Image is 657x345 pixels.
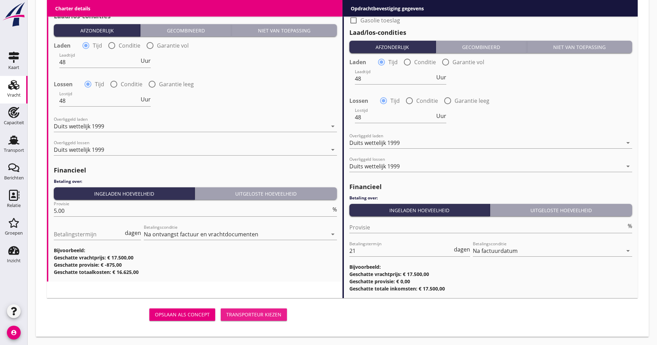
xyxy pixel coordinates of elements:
label: Conditie [119,42,140,49]
div: Duits wettelijk 1999 [349,140,400,146]
strong: Lossen [349,97,368,104]
img: logo-small.a267ee39.svg [1,2,26,27]
button: Opslaan als concept [149,308,215,321]
i: arrow_drop_down [329,146,337,154]
input: Lostijd [59,95,139,106]
label: Tijd [93,42,102,49]
label: Conditie [414,59,436,66]
span: Uur [436,75,446,80]
i: arrow_drop_down [329,122,337,130]
div: Transport [4,148,24,152]
div: % [626,223,632,229]
div: Groepen [5,231,23,235]
h2: Financieel [54,166,337,175]
div: Inzicht [7,258,21,263]
h3: Geschatte totaalkosten: € 16.625,00 [54,268,337,276]
label: Garantie leeg [455,97,489,104]
div: dagen [452,247,470,252]
div: dagen [123,230,141,236]
button: Gecombineerd [140,24,231,37]
h2: Laad/los-condities [54,11,337,21]
input: Betalingstermijn [349,245,453,256]
h3: Geschatte provisie: € -875,00 [54,261,337,268]
label: Garantie vol [157,42,189,49]
span: Uur [141,58,151,63]
strong: Lossen [54,81,73,88]
input: Betalingstermijn [54,229,123,240]
button: Ingeladen hoeveelheid [349,204,490,216]
strong: Laden [349,59,366,66]
label: Tijd [388,59,398,66]
h3: Bijvoorbeeld: [54,247,337,254]
div: Duits wettelijk 1999 [54,147,104,153]
div: % [331,207,337,212]
label: Garantie leeg [159,81,194,88]
h3: Geschatte vrachtprijs: € 17.500,00 [349,270,633,278]
button: Ingeladen hoeveelheid [54,187,195,200]
button: Niet van toepassing [231,24,337,37]
i: account_circle [7,326,21,339]
div: Ingeladen hoeveelheid [352,207,487,214]
i: arrow_drop_down [624,162,632,170]
div: Berichten [4,176,24,180]
input: Laadtijd [355,73,435,84]
h3: Geschatte vrachtprijs: € 17.500,00 [54,254,337,261]
button: Uitgeloste hoeveelheid [490,204,632,216]
div: Duits wettelijk 1999 [54,123,104,129]
input: Provisie [349,222,627,233]
label: Tijd [390,97,400,104]
div: Uitgeloste hoeveelheid [198,190,334,197]
button: Transporteur kiezen [221,308,287,321]
label: Garantie vol [452,59,484,66]
div: Transporteur kiezen [226,311,281,318]
label: Onder voorbehoud van voorgaande reis [360,7,465,14]
i: arrow_drop_down [624,139,632,147]
div: Vracht [7,93,21,97]
div: Capaciteit [4,120,24,125]
h2: Laad/los-condities [349,28,633,37]
span: Uur [141,97,151,102]
div: Kaart [8,65,19,70]
label: Tijd [95,81,104,88]
h2: Financieel [349,182,633,191]
label: Conditie [121,81,142,88]
div: Uitgeloste hoeveelheid [493,207,629,214]
button: Uitgeloste hoeveelheid [195,187,337,200]
button: Afzonderlijk [54,24,140,37]
div: Niet van toepassing [234,27,334,34]
div: Gecombineerd [439,43,524,51]
div: Gecombineerd [143,27,228,34]
label: Conditie [416,97,438,104]
strong: Laden [54,42,71,49]
div: Opslaan als concept [155,311,210,318]
div: Niet van toepassing [530,43,629,51]
button: Gecombineerd [436,41,527,53]
div: Duits wettelijk 1999 [349,163,400,169]
h4: Betaling over: [54,178,337,185]
input: Lostijd [355,112,435,123]
i: arrow_drop_down [329,230,337,238]
h3: Geschatte totale inkomsten: € 17.500,00 [349,285,633,292]
div: Na ontvangst factuur en vrachtdocumenten [144,231,258,237]
div: Ingeladen hoeveelheid [57,190,192,197]
span: Uur [436,113,446,119]
div: Relatie [7,203,21,208]
h3: Geschatte provisie: € 0,00 [349,278,633,285]
h3: Bijvoorbeeld: [349,263,633,270]
label: Gasolie toeslag [360,17,400,24]
div: Afzonderlijk [57,27,137,34]
button: Niet van toepassing [527,41,632,53]
input: Laadtijd [59,57,139,68]
div: Afzonderlijk [352,43,433,51]
label: Gasolie toeslag [65,0,104,7]
button: Afzonderlijk [349,41,436,53]
input: Provisie [54,205,331,216]
i: arrow_drop_down [624,247,632,255]
h4: Betaling over: [349,195,633,201]
div: Na factuurdatum [473,248,518,254]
